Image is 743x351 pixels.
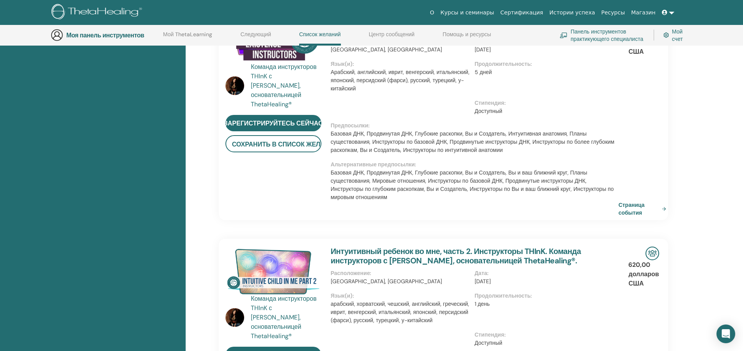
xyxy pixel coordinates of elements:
[331,246,581,266] a: Интуитивный ребенок во мне, часть 2. Инструкторы THInK. Команда инструкторов с [PERSON_NAME], осн...
[550,9,595,16] font: Истории успеха
[475,339,502,346] font: Доступный
[530,292,532,299] font: :
[225,135,321,152] button: сохранить в список желаний
[475,46,491,53] font: [DATE]
[66,31,144,39] font: Моя панель инструментов
[443,31,491,38] font: Помощь и ресурсы
[331,69,470,92] font: Арабский, английский, иврит, венгерский, итальянский, японский, персидский (фарси), русский, туре...
[530,60,532,67] font: :
[225,247,321,296] img: Инструкторы по программе «Интуитивный ребенок во мне», часть 2
[225,308,244,327] img: default.jpg
[353,292,354,299] font: :
[546,5,598,20] a: Истории успеха
[598,5,628,20] a: Ресурсы
[299,31,341,46] a: Список желаний
[475,300,490,307] font: 1 день
[628,5,658,20] a: Магазин
[51,4,145,21] img: logo.png
[331,270,370,277] font: Расположение
[331,122,368,129] font: Предпосылки
[225,76,244,95] img: default.jpg
[631,9,655,16] font: Магазин
[430,9,434,16] font: О
[163,31,212,38] font: Мой ThetaLearning
[368,122,370,129] font: :
[497,5,546,20] a: Сертификация
[560,32,567,38] img: chalkboard-teacher.svg
[251,91,301,108] font: основательницей ThetaHealing®
[51,29,63,41] img: generic-user-icon.jpg
[331,169,614,201] font: Базовая ДНК, Продвинутая ДНК, Глубокие раскопки, Вы и Создатель, Вы и ваш ближний круг, Планы сущ...
[475,99,504,106] font: Стипендия
[369,31,415,44] a: Центр сообщений
[232,140,339,148] font: сохранить в список желаний
[475,69,492,76] font: 5 дней
[619,201,669,216] a: Страница события
[716,325,735,343] div: Открытый Интерком Мессенджер
[475,108,502,115] font: Доступный
[504,99,506,106] font: :
[331,278,442,285] font: [GEOGRAPHIC_DATA], [GEOGRAPHIC_DATA]
[251,62,323,109] a: Команда инструкторов THInK с [PERSON_NAME], основательницей ThetaHealing®
[619,202,645,216] font: Страница события
[475,292,531,299] font: Продолжительность
[427,5,437,20] a: О
[487,270,489,277] font: :
[369,31,415,38] font: Центр сообщений
[240,31,271,44] a: Следующий
[504,331,506,338] font: :
[251,294,323,341] a: Команда инструкторов THInK с [PERSON_NAME], основательницей ThetaHealing®
[225,115,321,131] a: зарегистрируйтесь сейчас
[331,300,469,324] font: арабский, хорватский, чешский, английский, греческий, иврит, венгерский, итальянский, японский, п...
[240,31,271,38] font: Следующий
[475,270,487,277] font: Дата
[331,292,353,299] font: Язык(и)
[251,295,317,321] font: Команда инструкторов THInK с [PERSON_NAME],
[440,9,494,16] font: Курсы и семинары
[331,130,615,153] font: Базовая ДНК, Продвинутая ДНК, Глубокие раскопки, Вы и Создатель, Интуитивная анатомия, Планы суще...
[353,60,354,67] font: :
[475,278,491,285] font: [DATE]
[370,270,371,277] font: :
[663,31,669,39] img: cog.svg
[601,9,625,16] font: Ресурсы
[415,161,416,168] font: :
[299,31,341,38] font: Список желаний
[571,28,643,42] font: Панель инструментов практикующего специалиста
[672,28,683,42] font: Мой счет
[251,63,317,90] font: Команда инструкторов THInK с [PERSON_NAME],
[331,46,442,53] font: [GEOGRAPHIC_DATA], [GEOGRAPHIC_DATA]
[500,9,543,16] font: Сертификация
[163,31,212,44] a: Мой ThetaLearning
[443,31,491,44] a: Помощь и ресурсы
[475,60,531,67] font: Продолжительность
[331,161,415,168] font: Альтернативные предпосылки
[475,331,504,338] font: Стипендия
[560,26,644,44] a: Панель инструментов практикующего специалиста
[663,26,684,44] a: Мой счет
[645,247,659,260] img: Очный семинар
[437,5,497,20] a: Курсы и семинары
[628,261,659,288] font: 620,00 долларов США
[224,119,323,127] font: зарегистрируйтесь сейчас
[251,323,301,340] font: основательницей ThetaHealing®
[331,60,353,67] font: Язык(и)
